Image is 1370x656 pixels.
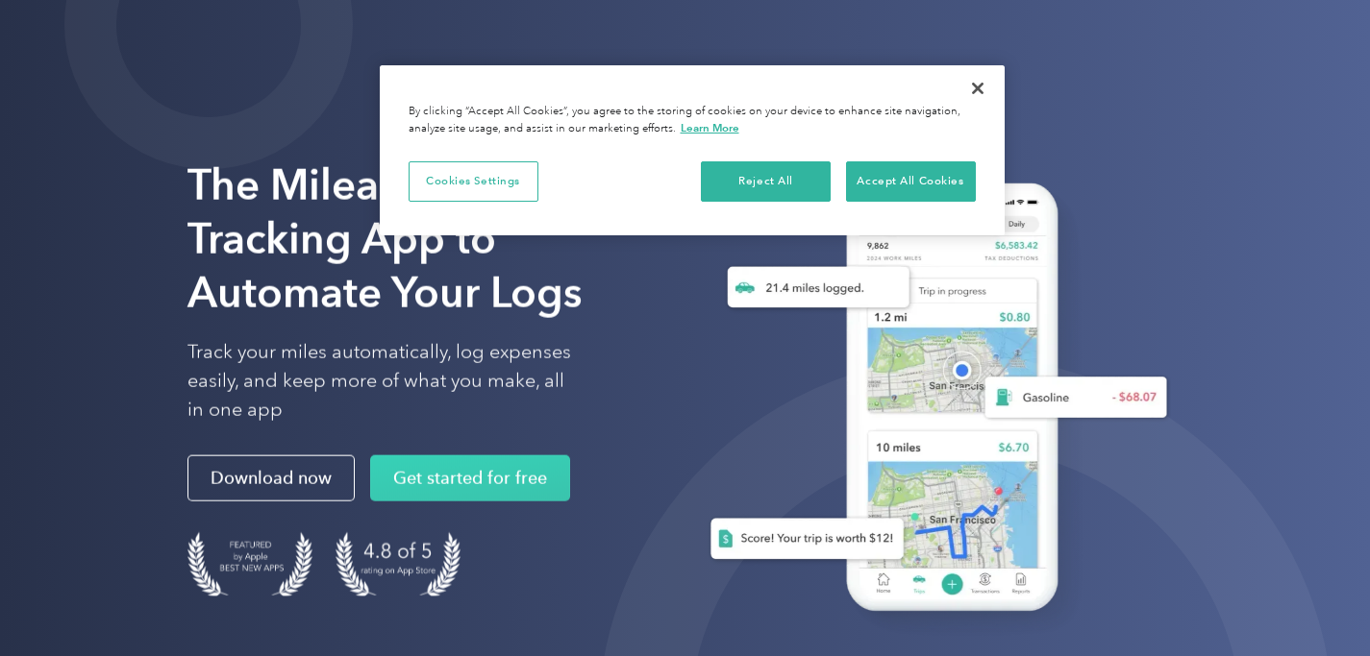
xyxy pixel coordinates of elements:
[409,104,976,137] div: By clicking “Accept All Cookies”, you agree to the storing of cookies on your device to enhance s...
[187,532,312,596] img: Badge for Featured by Apple Best New Apps
[370,455,570,501] a: Get started for free
[380,65,1005,235] div: Cookie banner
[187,455,355,501] a: Download now
[701,161,831,202] button: Reject All
[846,161,976,202] button: Accept All Cookies
[957,67,999,109] button: Close
[187,338,572,425] p: Track your miles automatically, log expenses easily, and keep more of what you make, all in one app
[187,159,583,318] strong: The Mileage Tracking App to Automate Your Logs
[680,163,1183,640] img: Everlance, mileage tracker app, expense tracking app
[380,65,1005,235] div: Privacy
[336,532,461,596] img: 4.9 out of 5 stars on the app store
[409,161,538,202] button: Cookies Settings
[681,121,739,134] a: More information about your privacy, opens in a new tab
